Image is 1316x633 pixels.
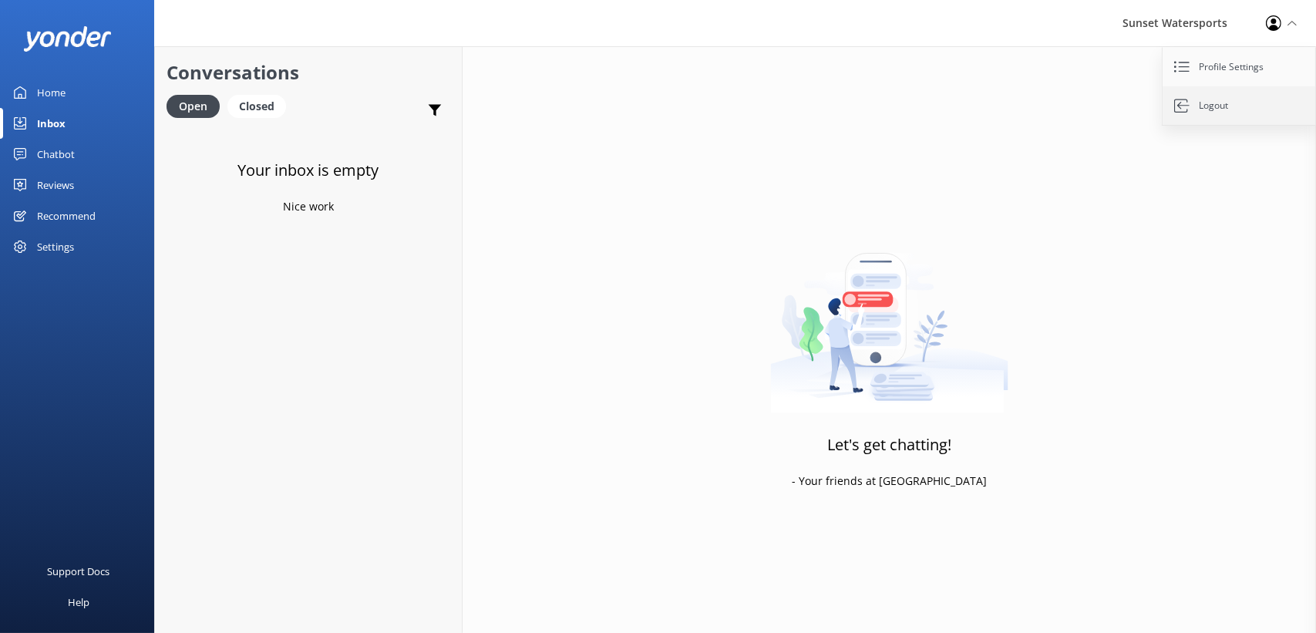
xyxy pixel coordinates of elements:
a: Closed [227,97,294,114]
div: Chatbot [37,139,75,170]
p: Nice work [283,198,334,215]
h2: Conversations [167,58,450,87]
h3: Let's get chatting! [827,433,951,457]
div: Settings [37,231,74,262]
h3: Your inbox is empty [238,158,379,183]
div: Support Docs [48,556,110,587]
div: Home [37,77,66,108]
img: yonder-white-logo.png [23,26,112,52]
div: Recommend [37,200,96,231]
div: Inbox [37,108,66,139]
div: Reviews [37,170,74,200]
a: Open [167,97,227,114]
div: Help [68,587,89,618]
p: - Your friends at [GEOGRAPHIC_DATA] [792,473,987,490]
div: Closed [227,95,286,118]
img: artwork of a man stealing a conversation from at giant smartphone [770,221,1008,413]
div: Open [167,95,220,118]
